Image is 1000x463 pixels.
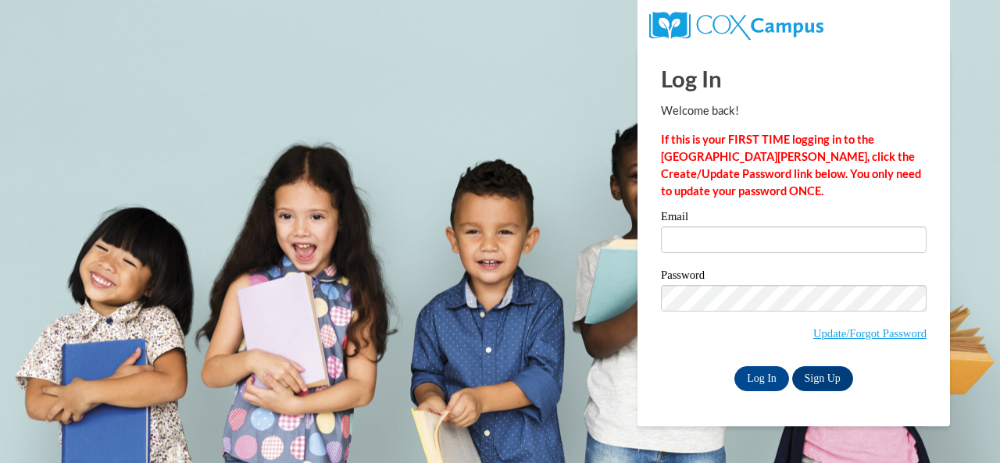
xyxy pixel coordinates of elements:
p: Welcome back! [661,102,927,119]
a: Sign Up [792,366,853,391]
input: Log In [734,366,789,391]
img: COX Campus [649,12,823,40]
h1: Log In [661,62,927,94]
label: Password [661,269,927,285]
a: COX Campus [649,18,823,31]
label: Email [661,211,927,226]
strong: If this is your FIRST TIME logging in to the [GEOGRAPHIC_DATA][PERSON_NAME], click the Create/Upd... [661,133,921,198]
a: Update/Forgot Password [813,327,927,340]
